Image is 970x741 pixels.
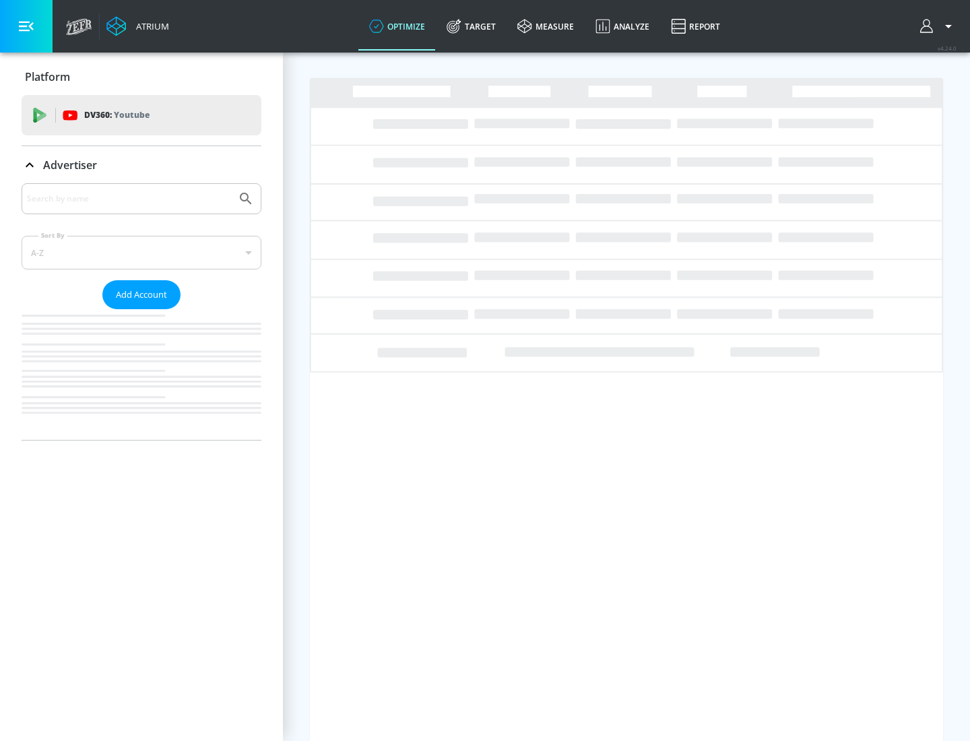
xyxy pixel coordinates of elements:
button: Add Account [102,280,181,309]
a: Atrium [106,16,169,36]
div: Advertiser [22,146,261,184]
div: Advertiser [22,183,261,440]
a: optimize [358,2,436,51]
a: Target [436,2,507,51]
input: Search by name [27,190,231,207]
div: DV360: Youtube [22,95,261,135]
span: Add Account [116,287,167,302]
div: Atrium [131,20,169,32]
p: Youtube [114,108,150,122]
p: DV360: [84,108,150,123]
p: Platform [25,69,70,84]
span: v 4.24.0 [938,44,957,52]
a: Analyze [585,2,660,51]
p: Advertiser [43,158,97,172]
a: measure [507,2,585,51]
div: A-Z [22,236,261,269]
a: Report [660,2,731,51]
div: Platform [22,58,261,96]
label: Sort By [38,231,67,240]
nav: list of Advertiser [22,309,261,440]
